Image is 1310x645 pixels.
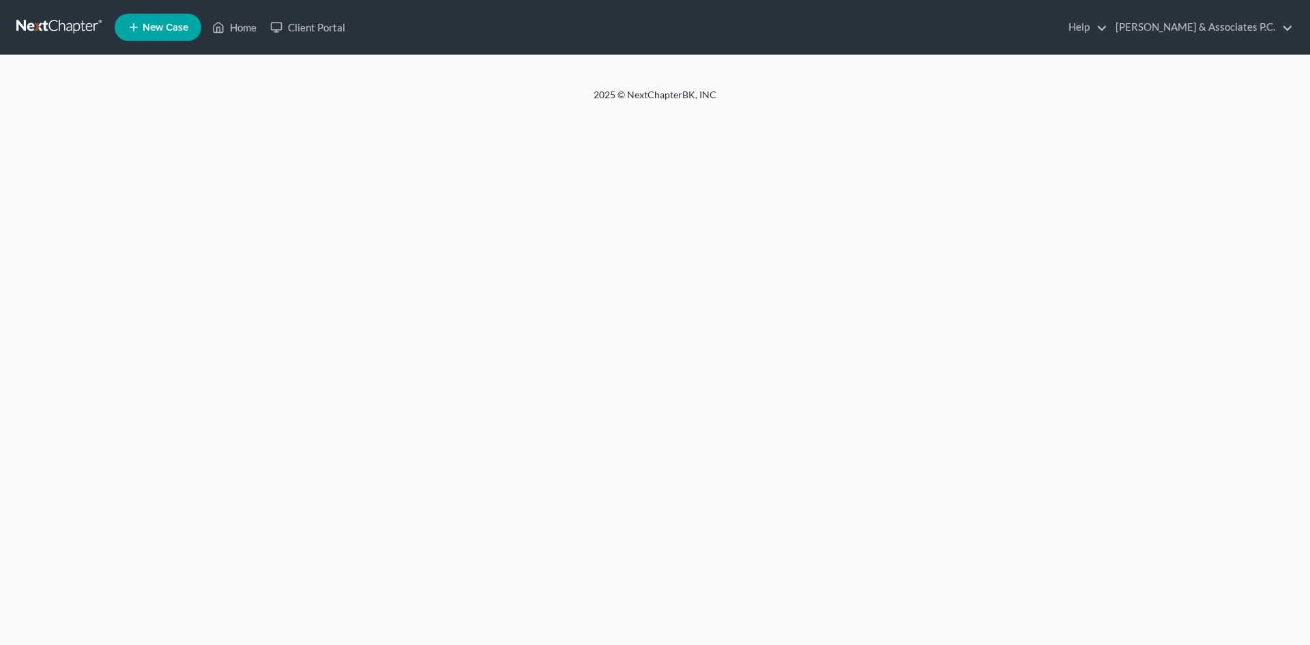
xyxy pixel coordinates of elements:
[1062,15,1107,40] a: Help
[266,88,1044,113] div: 2025 © NextChapterBK, INC
[205,15,263,40] a: Home
[1109,15,1293,40] a: [PERSON_NAME] & Associates P.C.
[115,14,201,41] new-legal-case-button: New Case
[263,15,352,40] a: Client Portal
